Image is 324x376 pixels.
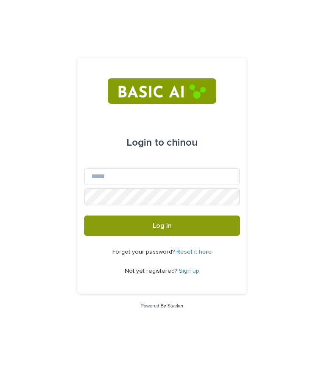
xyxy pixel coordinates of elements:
[126,131,198,155] div: chinou
[125,268,179,274] span: Not yet registered?
[179,268,199,274] a: Sign up
[108,78,216,104] img: RtIB8pj2QQiOZo6waziI
[126,138,164,148] span: Login to
[140,303,183,308] a: Powered By Stacker
[84,216,240,236] button: Log in
[113,249,176,255] span: Forgot your password?
[153,222,172,229] span: Log in
[176,249,212,255] a: Reset it here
